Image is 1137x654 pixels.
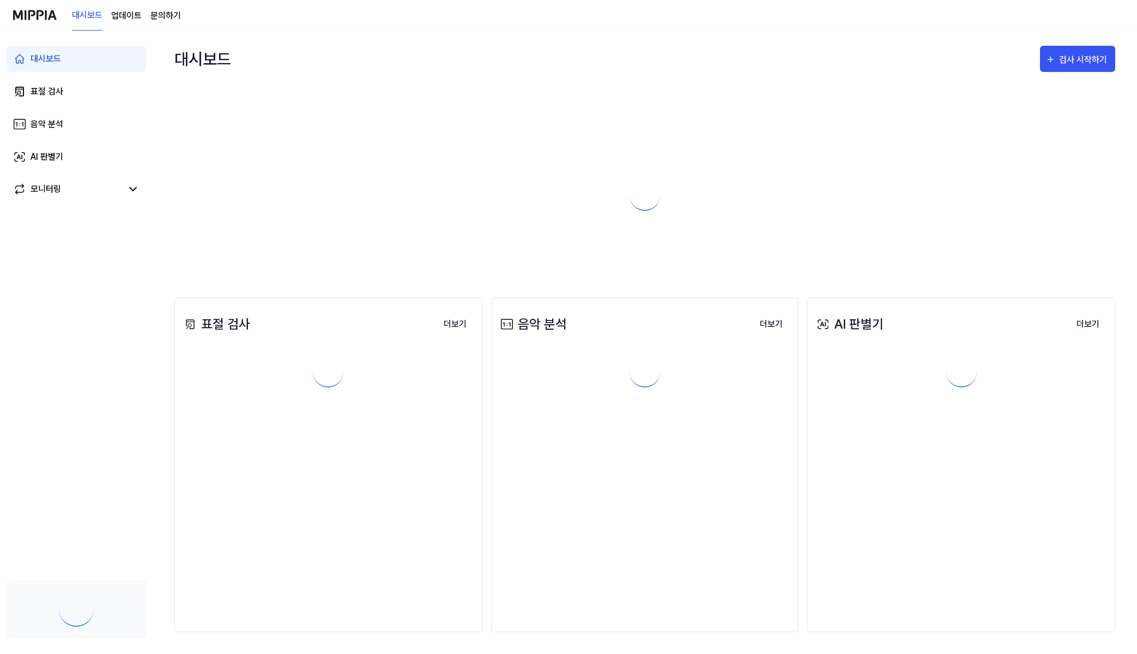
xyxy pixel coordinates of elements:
div: 표절 검사 [31,85,63,98]
div: 표절 검사 [182,314,250,334]
div: 음악 분석 [31,118,63,131]
div: 음악 분석 [498,314,567,334]
div: AI 판별기 [814,314,884,334]
a: 업데이트 [111,9,142,22]
div: 모니터링 [31,183,61,196]
div: AI 판별기 [31,150,63,163]
button: 더보기 [1068,313,1108,335]
a: 문의하기 [150,9,181,22]
a: 대시보드 [7,46,146,72]
button: 더보기 [435,313,475,335]
div: 대시보드 [174,41,231,76]
div: 검사 시작하기 [1059,53,1110,67]
button: 더보기 [751,313,791,335]
button: 검사 시작하기 [1040,46,1115,72]
a: 모니터링 [13,183,122,196]
div: 대시보드 [31,52,61,65]
a: 대시보드 [72,1,102,31]
a: 표절 검사 [7,78,146,105]
a: 음악 분석 [7,111,146,137]
a: AI 판별기 [7,144,146,170]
